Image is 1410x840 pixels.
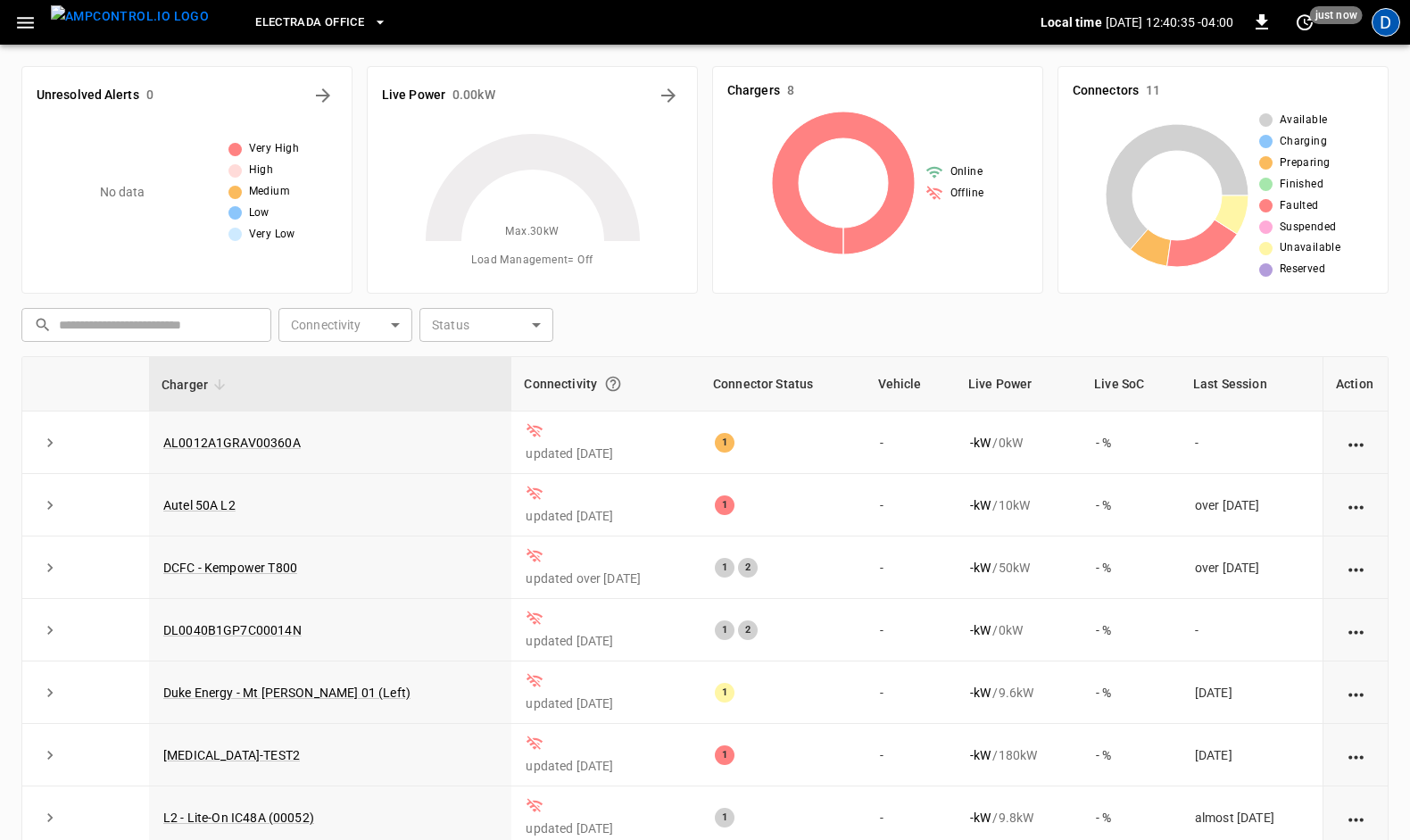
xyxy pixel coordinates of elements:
div: 1 [715,495,734,515]
th: Action [1323,357,1388,412]
td: [DATE] [1181,724,1323,786]
td: over [DATE] [1181,536,1323,599]
button: expand row [37,429,63,456]
div: action cell options [1345,809,1367,827]
th: Live Power [956,357,1082,412]
div: 1 [715,808,734,828]
span: Charging [1280,133,1327,151]
span: Load Management = Off [471,252,593,270]
div: action cell options [1345,559,1367,577]
p: - kW [970,621,991,639]
span: just now [1310,6,1363,24]
p: - kW [970,434,991,452]
button: expand row [37,554,63,581]
span: Faulted [1280,197,1319,215]
span: Unavailable [1280,239,1340,257]
div: action cell options [1345,496,1367,514]
a: DCFC - Kempower T800 [163,561,297,575]
div: action cell options [1345,684,1367,702]
th: Live SoC [1082,357,1181,412]
p: updated [DATE] [526,819,686,837]
div: / 10 kW [970,496,1067,514]
a: L2 - Lite-On IC48A (00052) [163,811,314,825]
span: Charger [162,374,231,395]
button: expand row [37,492,63,519]
th: Vehicle [866,357,956,412]
div: 1 [715,683,734,703]
p: - kW [970,746,991,764]
td: - % [1082,412,1181,474]
h6: Unresolved Alerts [37,86,139,105]
h6: 8 [787,81,794,101]
p: - kW [970,684,991,702]
p: No data [100,183,145,202]
img: ampcontrol.io logo [51,5,209,28]
span: Reserved [1280,261,1325,279]
p: - kW [970,809,991,827]
td: - [866,599,956,661]
div: / 0 kW [970,621,1067,639]
td: - % [1082,536,1181,599]
span: Very Low [249,226,295,244]
h6: Live Power [382,86,445,105]
button: set refresh interval [1290,8,1319,37]
h6: 11 [1146,81,1160,101]
div: / 9.6 kW [970,684,1067,702]
p: updated [DATE] [526,632,686,650]
p: updated over [DATE] [526,570,686,587]
a: Autel 50A L2 [163,498,236,512]
div: action cell options [1345,434,1367,452]
p: updated [DATE] [526,445,686,462]
div: action cell options [1345,746,1367,764]
p: updated [DATE] [526,757,686,775]
button: expand row [37,679,63,706]
div: action cell options [1345,621,1367,639]
span: Finished [1280,176,1323,194]
button: Electrada Office [248,5,394,40]
button: All Alerts [309,81,337,110]
td: - % [1082,599,1181,661]
h6: Chargers [727,81,780,101]
span: Online [950,163,983,181]
span: Preparing [1280,154,1331,172]
td: - [866,536,956,599]
button: expand row [37,742,63,769]
span: Medium [249,183,290,201]
h6: 0 [146,86,153,105]
div: profile-icon [1372,8,1400,37]
td: - [866,474,956,536]
a: Duke Energy - Mt [PERSON_NAME] 01 (Left) [163,686,411,700]
div: 1 [715,558,734,578]
td: - % [1082,474,1181,536]
div: 2 [738,620,758,640]
div: / 180 kW [970,746,1067,764]
span: Offline [950,185,984,203]
p: Local time [1041,13,1102,31]
div: / 0 kW [970,434,1067,452]
td: - [866,661,956,724]
h6: Connectors [1073,81,1139,101]
span: Max. 30 kW [505,223,559,241]
td: - % [1082,661,1181,724]
td: - [866,724,956,786]
span: Very High [249,140,300,158]
td: over [DATE] [1181,474,1323,536]
td: - [1181,599,1323,661]
div: 2 [738,558,758,578]
div: / 9.8 kW [970,809,1067,827]
span: Available [1280,112,1328,129]
div: 1 [715,745,734,765]
h6: 0.00 kW [452,86,495,105]
p: updated [DATE] [526,507,686,525]
button: expand row [37,617,63,644]
button: Energy Overview [654,81,683,110]
th: Last Session [1181,357,1323,412]
a: AL0012A1GRAV00360A [163,436,301,450]
div: Connectivity [524,368,688,400]
span: High [249,162,274,179]
span: Suspended [1280,219,1337,237]
td: - % [1082,724,1181,786]
td: [DATE] [1181,661,1323,724]
th: Connector Status [701,357,866,412]
p: - kW [970,559,991,577]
